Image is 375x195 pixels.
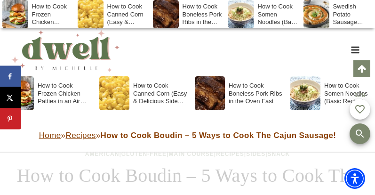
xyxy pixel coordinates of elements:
[112,162,263,186] iframe: Advertisement
[85,151,290,157] span: | | | | |
[85,151,120,157] a: American
[39,131,61,140] a: Home
[65,131,96,140] a: Recipes
[268,151,290,157] a: Snack
[168,151,214,157] a: Main Course
[246,151,265,157] a: Sides
[101,131,336,140] strong: How to Cook Boudin – 5 Ways to Cook The Cajun Sausage!
[39,131,336,140] span: » »
[121,151,167,157] a: Gluten-Free
[346,42,364,57] button: Open menu
[353,60,370,77] a: Scroll to top
[216,151,244,157] a: Recipes
[11,28,120,72] img: DWELL by michelle
[344,168,365,189] div: Accessibility Menu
